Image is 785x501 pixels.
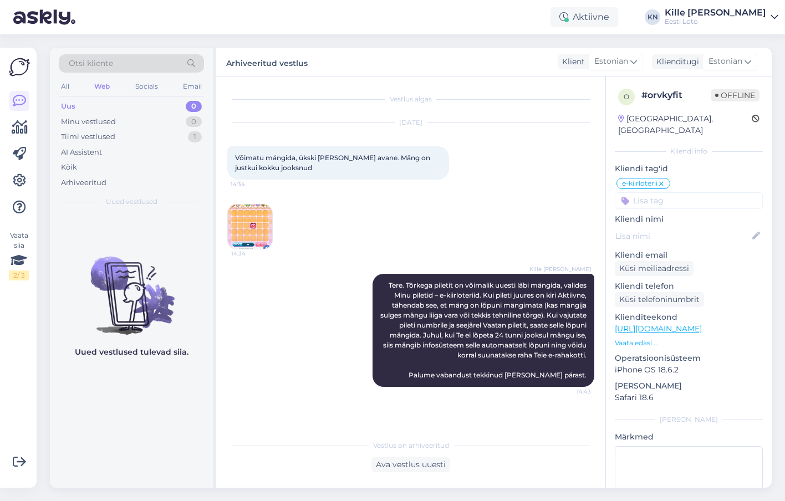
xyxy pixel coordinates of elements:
[652,56,699,68] div: Klienditugi
[529,265,591,273] span: Kille [PERSON_NAME]
[227,94,594,104] div: Vestlus algas
[226,54,308,69] label: Arhiveeritud vestlus
[188,131,202,142] div: 1
[549,387,591,396] span: 14:43
[594,55,628,68] span: Estonian
[615,146,763,156] div: Kliendi info
[615,292,704,307] div: Küsi telefoninumbrit
[615,392,763,403] p: Safari 18.6
[624,93,629,101] span: o
[615,261,694,276] div: Küsi meiliaadressi
[9,270,29,280] div: 2 / 3
[235,154,432,172] span: Võimatu mängida, ükski [PERSON_NAME] avane. Mäng on justkui kokku jooksnud
[615,192,763,209] input: Lisa tag
[186,101,202,112] div: 0
[106,197,157,207] span: Uued vestlused
[558,56,585,68] div: Klient
[371,457,450,472] div: Ava vestlus uuesti
[615,163,763,175] p: Kliendi tag'id
[615,352,763,364] p: Operatsioonisüsteem
[622,180,657,187] span: e-kiirloterii
[618,113,752,136] div: [GEOGRAPHIC_DATA], [GEOGRAPHIC_DATA]
[665,17,766,26] div: Eesti Loto
[615,311,763,323] p: Klienditeekond
[708,55,742,68] span: Estonian
[133,79,160,94] div: Socials
[711,89,759,101] span: Offline
[92,79,112,94] div: Web
[61,162,77,173] div: Kõik
[75,346,188,358] p: Uued vestlused tulevad siia.
[373,441,449,451] span: Vestlus on arhiveeritud
[615,415,763,425] div: [PERSON_NAME]
[665,8,778,26] a: Kille [PERSON_NAME]Eesti Loto
[227,117,594,127] div: [DATE]
[228,205,272,249] img: Attachment
[615,213,763,225] p: Kliendi nimi
[61,101,75,112] div: Uus
[186,116,202,127] div: 0
[69,58,113,69] span: Otsi kliente
[9,57,30,78] img: Askly Logo
[615,364,763,376] p: iPhone OS 18.6.2
[615,380,763,392] p: [PERSON_NAME]
[615,338,763,348] p: Vaata edasi ...
[615,324,702,334] a: [URL][DOMAIN_NAME]
[50,237,213,336] img: No chats
[615,249,763,261] p: Kliendi email
[380,281,588,379] span: Tere. Tõrkega piletit on võimalik uuesti läbi mängida, valides Minu piletid – e-kiirloteriid. Kui...
[61,131,115,142] div: Tiimi vestlused
[231,180,272,188] span: 14:34
[645,9,660,25] div: KN
[9,231,29,280] div: Vaata siia
[61,177,106,188] div: Arhiveeritud
[615,431,763,443] p: Märkmed
[59,79,72,94] div: All
[61,147,102,158] div: AI Assistent
[231,249,273,258] span: 14:34
[665,8,766,17] div: Kille [PERSON_NAME]
[181,79,204,94] div: Email
[550,7,618,27] div: Aktiivne
[641,89,711,102] div: # orvkyfit
[615,280,763,292] p: Kliendi telefon
[615,230,750,242] input: Lisa nimi
[61,116,116,127] div: Minu vestlused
